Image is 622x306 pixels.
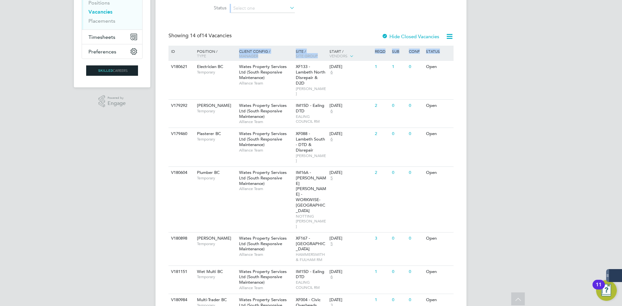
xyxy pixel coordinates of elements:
span: 5 [329,241,334,247]
span: Wates Property Services Ltd (South Responsive Maintenance) [239,103,287,119]
span: Temporary [197,108,236,114]
div: Open [424,100,453,112]
span: Multi-Trader BC [197,297,227,302]
div: V181151 [169,266,192,278]
button: Preferences [82,44,142,59]
div: Open [424,266,453,278]
span: Wates Property Services Ltd (South Responsive Maintenance) [239,170,287,186]
a: Powered byEngage [98,95,126,108]
span: [PERSON_NAME] [197,235,231,241]
span: IM15D - Ealing DTD [296,269,324,280]
span: 6 [329,274,334,280]
span: Alliance Team [239,81,293,86]
span: XF167 - [GEOGRAPHIC_DATA] [296,235,325,252]
span: 14 of [190,32,202,39]
span: Wates Property Services Ltd (South Responsive Maintenance) [239,269,287,285]
span: XF133 - Lambeth North Disrepair & D2D [296,64,325,86]
span: Site Group [296,53,318,58]
div: 0 [390,100,407,112]
span: Type [197,53,206,58]
div: V180621 [169,61,192,73]
div: 2 [373,167,390,179]
div: [DATE] [329,297,372,303]
label: Status [189,5,226,11]
span: Temporary [197,137,236,142]
span: [PERSON_NAME] [296,153,327,163]
div: Sub [390,46,407,57]
span: Temporary [197,241,236,246]
span: Plasterer BC [197,131,221,136]
button: Open Resource Center, 11 new notifications [596,280,617,301]
input: Select one [231,4,295,13]
div: 0 [390,167,407,179]
div: V179460 [169,128,192,140]
button: Timesheets [82,30,142,44]
div: 0 [407,128,424,140]
div: Conf [407,46,424,57]
span: Plumber BC [197,170,220,175]
div: 1 [373,61,390,73]
div: 1 [373,266,390,278]
div: 1 [373,294,390,306]
div: Start / [328,46,373,62]
a: Vacancies [88,9,112,15]
span: 14 Vacancies [190,32,232,39]
div: 3 [373,232,390,244]
span: Alliance Team [239,148,293,153]
span: Temporary [197,176,236,181]
div: 0 [407,100,424,112]
div: V180898 [169,232,192,244]
div: Open [424,167,453,179]
span: Manager [239,53,258,58]
span: EALING COUNCIL RM [296,280,327,290]
div: 0 [390,266,407,278]
div: 1 [390,61,407,73]
div: V180984 [169,294,192,306]
div: Open [424,294,453,306]
span: 6 [329,137,334,142]
div: V180604 [169,167,192,179]
span: Preferences [88,49,116,55]
div: 2 [373,100,390,112]
span: HAMMERSMITH & FULHAM RM [296,252,327,262]
div: V179292 [169,100,192,112]
div: Open [424,128,453,140]
div: [DATE] [329,236,372,241]
span: Wet Multi BC [197,269,223,274]
span: Temporary [197,70,236,75]
span: Electrician BC [197,64,223,69]
span: Wates Property Services Ltd (South Responsive Maintenance) [239,64,287,80]
div: 0 [407,294,424,306]
span: Timesheets [88,34,115,40]
span: EALING COUNCIL RM [296,114,327,124]
span: 6 [329,108,334,114]
span: IM16A - [PERSON_NAME] [PERSON_NAME] - WORKWISE- [GEOGRAPHIC_DATA] [296,170,326,213]
span: 6 [329,70,334,75]
span: Temporary [197,274,236,279]
div: 0 [407,266,424,278]
span: 5 [329,176,334,181]
span: Alliance Team [239,186,293,191]
div: Showing [168,32,233,39]
span: Alliance Team [239,119,293,124]
span: Engage [108,101,126,106]
div: [DATE] [329,269,372,275]
label: Hide Closed Vacancies [382,33,439,40]
a: Go to home page [82,65,143,76]
div: ID [169,46,192,57]
span: NOTTING [PERSON_NAME] [296,214,327,229]
img: skilledcareers-logo-retina.png [86,65,138,76]
div: 0 [390,294,407,306]
div: 0 [407,61,424,73]
span: Wates Property Services Ltd (South Responsive Maintenance) [239,131,287,147]
span: XF088 - Lambeth South - DTD & Disrepair [296,131,325,153]
span: Wates Property Services Ltd (South Responsive Maintenance) [239,235,287,252]
div: Client Config / [237,46,294,61]
span: Vendors [329,53,348,58]
span: [PERSON_NAME] [296,86,327,96]
div: [DATE] [329,170,372,176]
div: Reqd [373,46,390,57]
div: Status [424,46,453,57]
div: Open [424,232,453,244]
div: 0 [390,128,407,140]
